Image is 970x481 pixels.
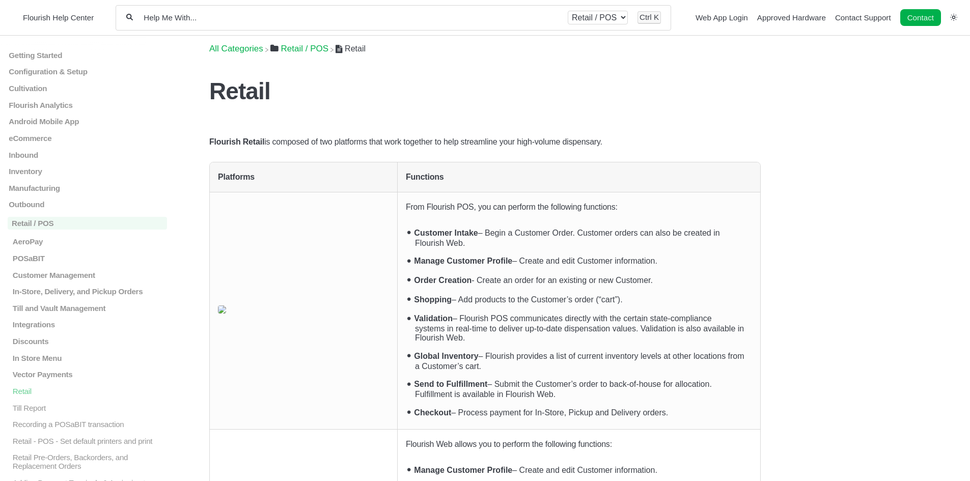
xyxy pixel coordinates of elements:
li: – Flourish POS communicates directly with the certain state-compliance systems in real-time to de... [411,307,752,345]
p: Retail [12,387,167,395]
strong: Validation [414,314,453,323]
strong: Global Inventory [414,352,478,360]
a: Web App Login navigation item [696,13,748,22]
li: – Flourish provides a list of current inventory levels at other locations from a Customer’s cart. [411,345,752,374]
strong: Checkout [414,408,451,417]
a: Customer Management [8,270,167,279]
strong: Order Creation [414,276,472,285]
a: Configuration & Setup [8,67,167,76]
a: eCommerce [8,134,167,143]
a: Inbound [8,150,167,159]
strong: Customer Intake [414,229,478,237]
a: Discounts [8,337,167,346]
li: – Create and edit Customer information. [411,250,752,270]
p: AeroPay [12,237,167,246]
p: is composed of two platforms that work together to help streamline your high-volume dispensary. [209,135,761,149]
img: logo_flourishPOS.png [218,305,226,314]
h1: Retail [209,77,761,105]
a: Breadcrumb link to All Categories [209,44,263,53]
a: Getting Started [8,51,167,60]
p: Recording a POSaBIT transaction [12,420,167,429]
a: Recording a POSaBIT transaction [8,420,167,429]
a: Flourish Analytics [8,101,167,109]
p: Till and Vault Management [12,304,167,313]
a: AeroPay [8,237,167,246]
p: Flourish Web allows you to perform the following functions: [406,438,752,451]
span: All Categories [209,44,263,54]
p: From Flourish POS, you can perform the following functions: [406,201,752,214]
li: – Submit the Customer’s order to back-of-house for allocation. Fulfillment is available in Flouri... [411,374,752,402]
a: Manufacturing [8,184,167,192]
input: Help Me With... [143,13,558,22]
p: In-Store, Delivery, and Pickup Orders [12,287,167,296]
p: POSaBIT [12,254,167,263]
span: Retail [345,44,366,53]
li: - Create an order for an existing or new Customer. [411,269,752,289]
p: Customer Management [12,270,167,279]
strong: Functions [406,173,444,181]
a: Retail [8,387,167,395]
a: Retail / POS [270,44,328,53]
a: Retail - POS - Set default printers and print [8,437,167,445]
p: Integrations [12,320,167,329]
strong: Platforms [218,173,255,181]
li: – Create and edit Customer information. [411,459,752,478]
p: Retail Pre-Orders, Backorders, and Replacement Orders [12,453,167,470]
p: In Store Menu [12,353,167,362]
a: Inventory [8,167,167,176]
a: In-Store, Delivery, and Pickup Orders [8,287,167,296]
a: Android Mobile App [8,117,167,126]
kbd: K [654,13,659,21]
img: Flourish Help Center Logo [13,11,18,24]
strong: Manage Customer Profile [414,466,512,474]
li: – Add products to the Customer’s order (“cart”). [411,289,752,308]
a: Flourish Help Center [13,11,94,24]
strong: Send to Fulfillment [414,380,487,388]
a: Contact [900,9,941,26]
a: Retail / POS [8,217,167,230]
a: Outbound [8,200,167,209]
strong: Flourish Retail [209,137,264,146]
a: Approved Hardware navigation item [757,13,826,22]
p: Vector Payments [12,370,167,379]
li: Contact desktop [898,11,944,25]
a: Till and Vault Management [8,304,167,313]
a: Retail Pre-Orders, Backorders, and Replacement Orders [8,453,167,470]
strong: Manage Customer Profile [414,257,512,265]
li: – Process payment for In-Store, Pickup and Delivery orders. [411,402,752,421]
span: Flourish Help Center [23,13,94,22]
a: Switch dark mode setting [950,13,957,21]
a: Integrations [8,320,167,329]
p: Till Report [12,403,167,412]
a: Contact Support navigation item [835,13,891,22]
span: ​Retail / POS [281,44,329,54]
a: Till Report [8,403,167,412]
li: – Begin a Customer Order. Customer orders can also be created in Flourish Web. [411,222,752,250]
strong: Shopping [414,295,452,304]
kbd: Ctrl [640,13,652,21]
a: Vector Payments [8,370,167,379]
a: Cultivation [8,84,167,93]
p: Retail - POS - Set default printers and print [12,437,167,445]
p: Discounts [12,337,167,346]
a: POSaBIT [8,254,167,263]
a: In Store Menu [8,353,167,362]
